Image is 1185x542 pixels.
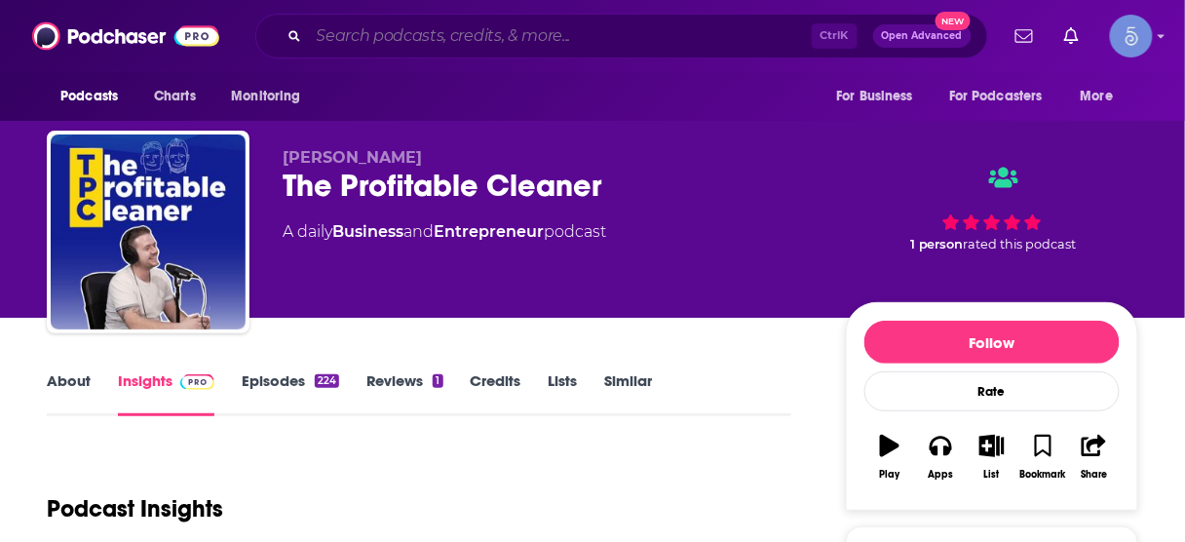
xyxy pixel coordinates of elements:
[1081,469,1107,481] div: Share
[315,374,339,388] div: 224
[180,374,214,390] img: Podchaser Pro
[1008,19,1041,53] a: Show notifications dropdown
[1110,15,1153,58] img: User Profile
[949,83,1043,110] span: For Podcasters
[1110,15,1153,58] span: Logged in as Spiral5-G1
[936,12,971,30] span: New
[403,222,434,241] span: and
[242,371,339,416] a: Episodes224
[1081,83,1114,110] span: More
[433,374,442,388] div: 1
[1017,422,1068,492] button: Bookmark
[864,371,1120,411] div: Rate
[255,14,988,58] div: Search podcasts, credits, & more...
[937,78,1071,115] button: open menu
[1110,15,1153,58] button: Show profile menu
[864,422,915,492] button: Play
[880,469,900,481] div: Play
[51,135,246,329] img: The Profitable Cleaner
[47,371,91,416] a: About
[47,78,143,115] button: open menu
[1067,78,1138,115] button: open menu
[812,23,858,49] span: Ctrl K
[231,83,300,110] span: Monitoring
[910,237,964,252] span: 1 person
[1056,19,1087,53] a: Show notifications dropdown
[60,83,118,110] span: Podcasts
[47,494,223,523] h1: Podcast Insights
[1069,422,1120,492] button: Share
[605,371,653,416] a: Similar
[864,321,1120,364] button: Follow
[141,78,208,115] a: Charts
[1020,469,1066,481] div: Bookmark
[366,371,442,416] a: Reviews1
[964,237,1077,252] span: rated this podcast
[929,469,954,481] div: Apps
[283,148,422,167] span: [PERSON_NAME]
[882,31,963,41] span: Open Advanced
[915,422,966,492] button: Apps
[32,18,219,55] img: Podchaser - Follow, Share and Rate Podcasts
[332,222,403,241] a: Business
[217,78,325,115] button: open menu
[836,83,913,110] span: For Business
[984,469,1000,481] div: List
[967,422,1017,492] button: List
[549,371,578,416] a: Lists
[154,83,196,110] span: Charts
[873,24,972,48] button: Open AdvancedNew
[434,222,544,241] a: Entrepreneur
[118,371,214,416] a: InsightsPodchaser Pro
[283,220,606,244] div: A daily podcast
[822,78,937,115] button: open menu
[846,148,1138,269] div: 1 personrated this podcast
[309,20,812,52] input: Search podcasts, credits, & more...
[471,371,521,416] a: Credits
